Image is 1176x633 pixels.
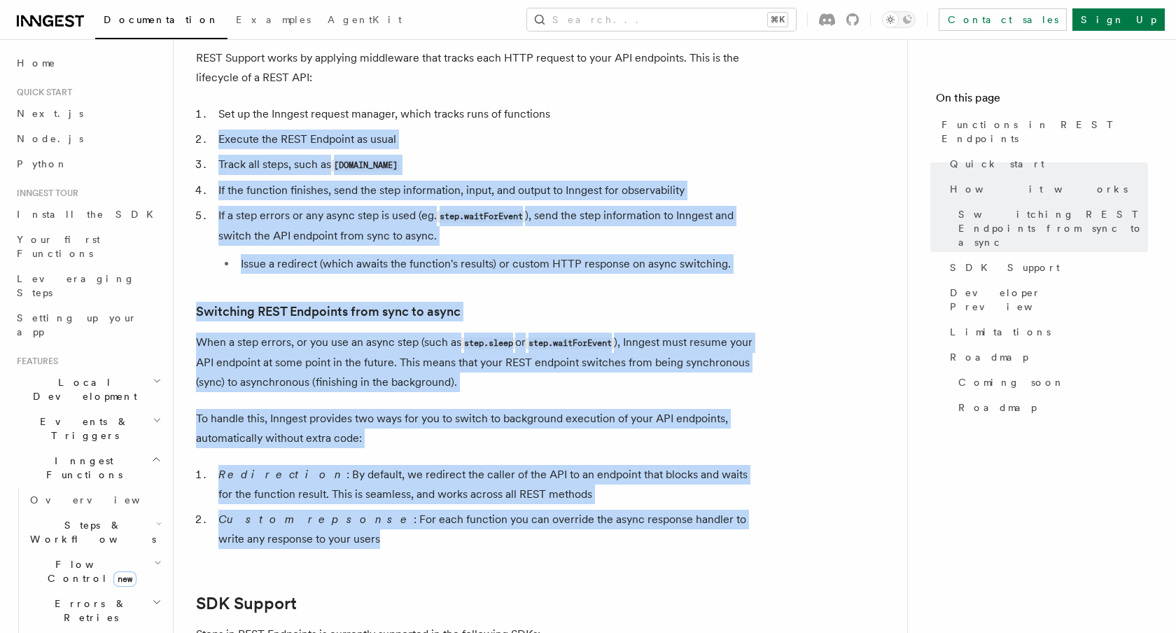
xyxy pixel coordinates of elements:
span: Python [17,158,68,169]
button: Local Development [11,370,164,409]
button: Events & Triggers [11,409,164,448]
a: Overview [24,487,164,513]
button: Search...⌘K [527,8,796,31]
a: SDK Support [944,255,1148,280]
span: Roadmap [950,350,1028,364]
span: How it works [950,182,1128,196]
span: Steps & Workflows [24,518,156,546]
span: Home [17,56,56,70]
a: Quick start [944,151,1148,176]
span: Documentation [104,14,219,25]
button: Steps & Workflows [24,513,164,552]
li: If a step errors or any async step is used (eg. ), send the step information to Inngest and switc... [214,206,756,274]
code: step.waitForEvent [526,338,614,349]
a: How it works [944,176,1148,202]
span: Developer Preview [950,286,1148,314]
a: Coming soon [953,370,1148,395]
span: Quick start [950,157,1044,171]
span: Overview [30,494,174,506]
button: Inngest Functions [11,448,164,487]
p: REST Support works by applying middleware that tracks each HTTP request to your API endpoints. Th... [196,48,756,88]
span: Setting up your app [17,312,137,338]
span: Your first Functions [17,234,100,259]
span: Events & Triggers [11,415,153,443]
code: [DOMAIN_NAME] [331,160,400,172]
span: Inngest Functions [11,454,151,482]
span: Features [11,356,58,367]
span: Quick start [11,87,72,98]
a: Roadmap [944,345,1148,370]
span: AgentKit [328,14,402,25]
a: Your first Functions [11,227,164,266]
a: Sign Up [1072,8,1165,31]
code: step.waitForEvent [437,211,525,223]
button: Errors & Retries [24,591,164,630]
h4: On this page [936,90,1148,112]
li: Issue a redirect (which awaits the function's results) or custom HTTP response on async switching. [237,254,756,274]
span: Errors & Retries [24,597,152,625]
a: Documentation [95,4,227,39]
a: Examples [227,4,319,38]
span: Local Development [11,375,153,403]
em: Custom repsonse [218,513,414,526]
li: Set up the Inngest request manager, which tracks runs of functions [214,104,756,124]
a: Roadmap [953,395,1148,420]
a: Functions in REST Endpoints [936,112,1148,151]
a: Node.js [11,126,164,151]
span: SDK Support [950,260,1060,274]
a: Python [11,151,164,176]
a: AgentKit [319,4,410,38]
span: Switching REST Endpoints from sync to async [958,207,1148,249]
a: Next.js [11,101,164,126]
li: If the function finishes, send the step information, input, and output to Inngest for observability [214,181,756,200]
a: Contact sales [939,8,1067,31]
a: Leveraging Steps [11,266,164,305]
a: Switching REST Endpoints from sync to async [953,202,1148,255]
span: Flow Control [24,557,154,585]
li: Track all steps, such as [214,155,756,175]
span: Coming soon [958,375,1065,389]
a: Install the SDK [11,202,164,227]
code: step.sleep [461,338,515,349]
li: : By default, we redirect the caller of the API to an endpoint that blocks and waits for the func... [214,465,756,504]
a: Switching REST Endpoints from sync to async [196,302,461,321]
span: new [113,571,136,587]
span: Limitations [950,325,1051,339]
span: Install the SDK [17,209,162,220]
button: Toggle dark mode [882,11,916,28]
li: Execute the REST Endpoint as usual [214,130,756,149]
span: Examples [236,14,311,25]
span: Next.js [17,108,83,119]
span: Leveraging Steps [17,273,135,298]
p: When a step errors, or you use an async step (such as or ), Inngest must resume your API endpoint... [196,333,756,392]
button: Flow Controlnew [24,552,164,591]
span: Inngest tour [11,188,78,199]
em: Redirection [218,468,346,481]
a: Setting up your app [11,305,164,345]
a: SDK Support [196,594,297,613]
a: Developer Preview [944,280,1148,319]
span: Roadmap [958,401,1037,415]
p: To handle this, Inngest provides two ways for you to switch to background execution of your API e... [196,409,756,448]
li: : For each function you can override the async response handler to write any response to your users [214,510,756,549]
span: Functions in REST Endpoints [941,118,1148,146]
span: Node.js [17,133,83,144]
a: Limitations [944,319,1148,345]
a: Home [11,50,164,76]
kbd: ⌘K [768,13,787,27]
